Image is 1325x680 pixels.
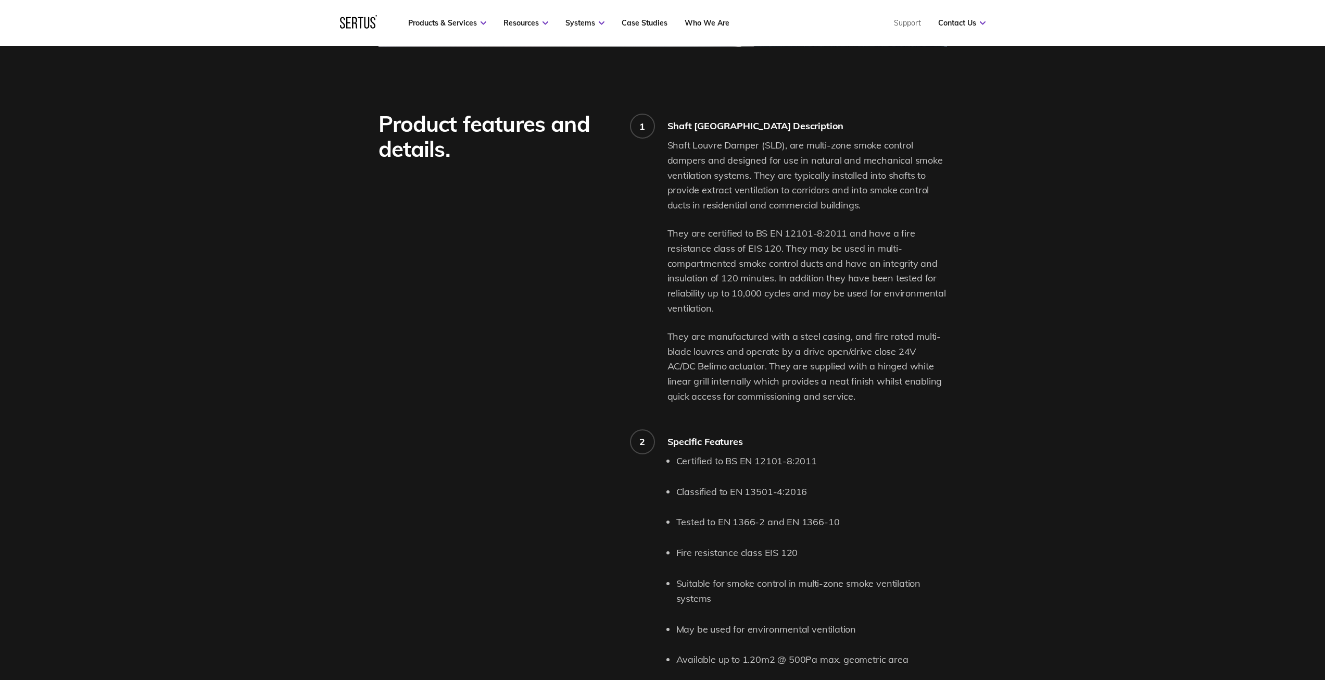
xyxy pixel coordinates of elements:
li: Suitable for smoke control in multi-zone smoke ventilation systems [676,576,947,607]
iframe: Chat Widget [1138,559,1325,680]
a: Products & Services [408,18,486,28]
div: 2 [639,436,645,448]
li: Classified to EN 13501-4:2016 [676,485,947,500]
div: Specific Features [667,436,947,448]
div: Product features and details. [378,112,615,162]
li: Available up to 1.20m2 @ 500Pa max. geometric area [676,652,947,667]
p: They are manufactured with a steel casing, and fire rated multi-blade louvres and operate by a dr... [667,329,947,404]
a: Case Studies [622,18,667,28]
li: Tested to EN 1366-2 and EN 1366-10 [676,515,947,530]
p: They are certified to BS EN 12101-8:2011 and have a fire resistance class of EIS 120. They may be... [667,226,947,316]
li: May be used for environmental ventilation [676,622,947,637]
li: Certified to BS EN 12101-8:2011 [676,454,947,469]
div: 1 [639,120,645,132]
a: Resources [503,18,548,28]
p: Shaft Louvre Damper (SLD), are multi-zone smoke control dampers and designed for use in natural a... [667,138,947,213]
div: Shaft [GEOGRAPHIC_DATA] Description [667,120,947,132]
a: Contact Us [938,18,986,28]
li: Fire resistance class EIS 120 [676,546,947,561]
a: Who We Are [685,18,729,28]
a: Support [894,18,921,28]
a: Systems [565,18,604,28]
